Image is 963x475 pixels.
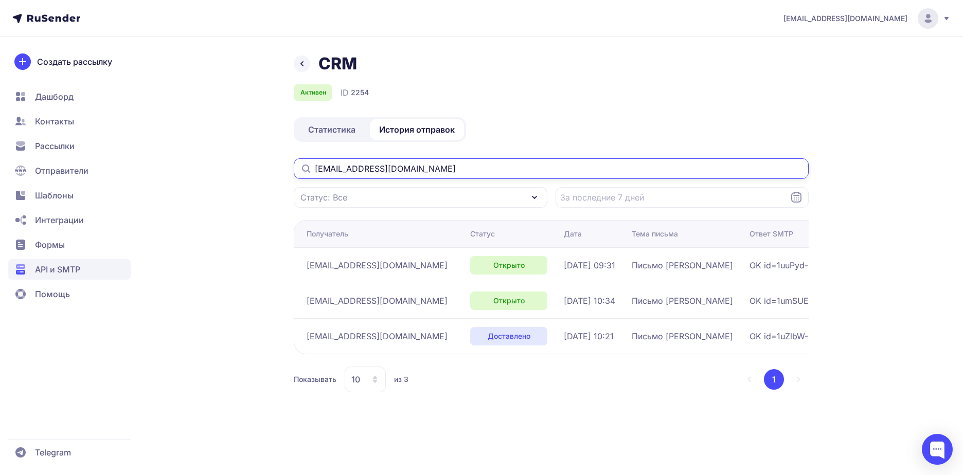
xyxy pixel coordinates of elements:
span: Создать рассылку [37,56,112,68]
span: История отправок [379,123,455,136]
input: Datepicker input [556,187,809,208]
div: Статус [470,229,495,239]
div: ID [341,86,369,99]
span: Письмо [PERSON_NAME] [632,259,733,271]
span: Показывать [294,374,336,385]
span: из 3 [394,374,408,385]
span: Шаблоны [35,189,74,202]
span: [EMAIL_ADDRESS][DOMAIN_NAME] [307,330,448,342]
a: Telegram [8,442,131,463]
h1: CRM [318,53,357,74]
button: 1 [764,369,784,390]
span: Дашборд [35,90,74,103]
div: Тема письма [632,229,678,239]
span: Открыто [493,260,525,270]
span: [DATE] 10:34 [564,295,615,307]
span: Рассылки [35,140,75,152]
span: [DATE] 10:21 [564,330,614,342]
span: [EMAIL_ADDRESS][DOMAIN_NAME] [783,13,907,24]
span: Письмо [PERSON_NAME] [632,295,733,307]
span: Активен [300,88,326,97]
span: Открыто [493,296,525,306]
span: [DATE] 09:31 [564,259,615,271]
span: Статистика [308,123,355,136]
span: Письмо [PERSON_NAME] [632,330,733,342]
input: Поиск [294,158,809,179]
span: Отправители [35,165,88,177]
div: Ответ SMTP [750,229,793,239]
span: Контакты [35,115,74,127]
span: 10 [351,373,360,386]
span: Помощь [35,288,70,300]
span: Доставлено [488,331,530,341]
span: Telegram [35,446,71,459]
span: 2254 [351,87,369,98]
a: Статистика [296,119,368,140]
span: Интеграции [35,214,84,226]
div: Получатель [307,229,348,239]
a: История отправок [370,119,464,140]
div: Дата [564,229,582,239]
span: [EMAIL_ADDRESS][DOMAIN_NAME] [307,295,448,307]
span: [EMAIL_ADDRESS][DOMAIN_NAME] [307,259,448,271]
span: Статус: Все [300,191,347,204]
span: API и SMTP [35,263,80,276]
span: Формы [35,239,65,251]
